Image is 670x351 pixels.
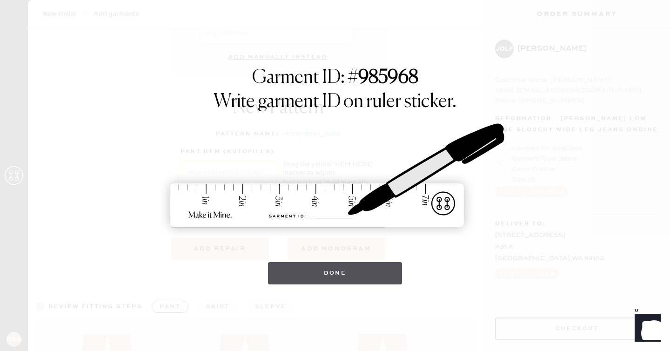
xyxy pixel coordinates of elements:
img: ruler-sticker-sharpie.svg [161,99,509,253]
h1: Write garment ID on ruler sticker. [214,91,456,113]
strong: 985968 [358,68,418,87]
iframe: Front Chat [626,309,666,349]
button: Done [268,262,402,284]
h1: Garment ID: # [252,67,418,91]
